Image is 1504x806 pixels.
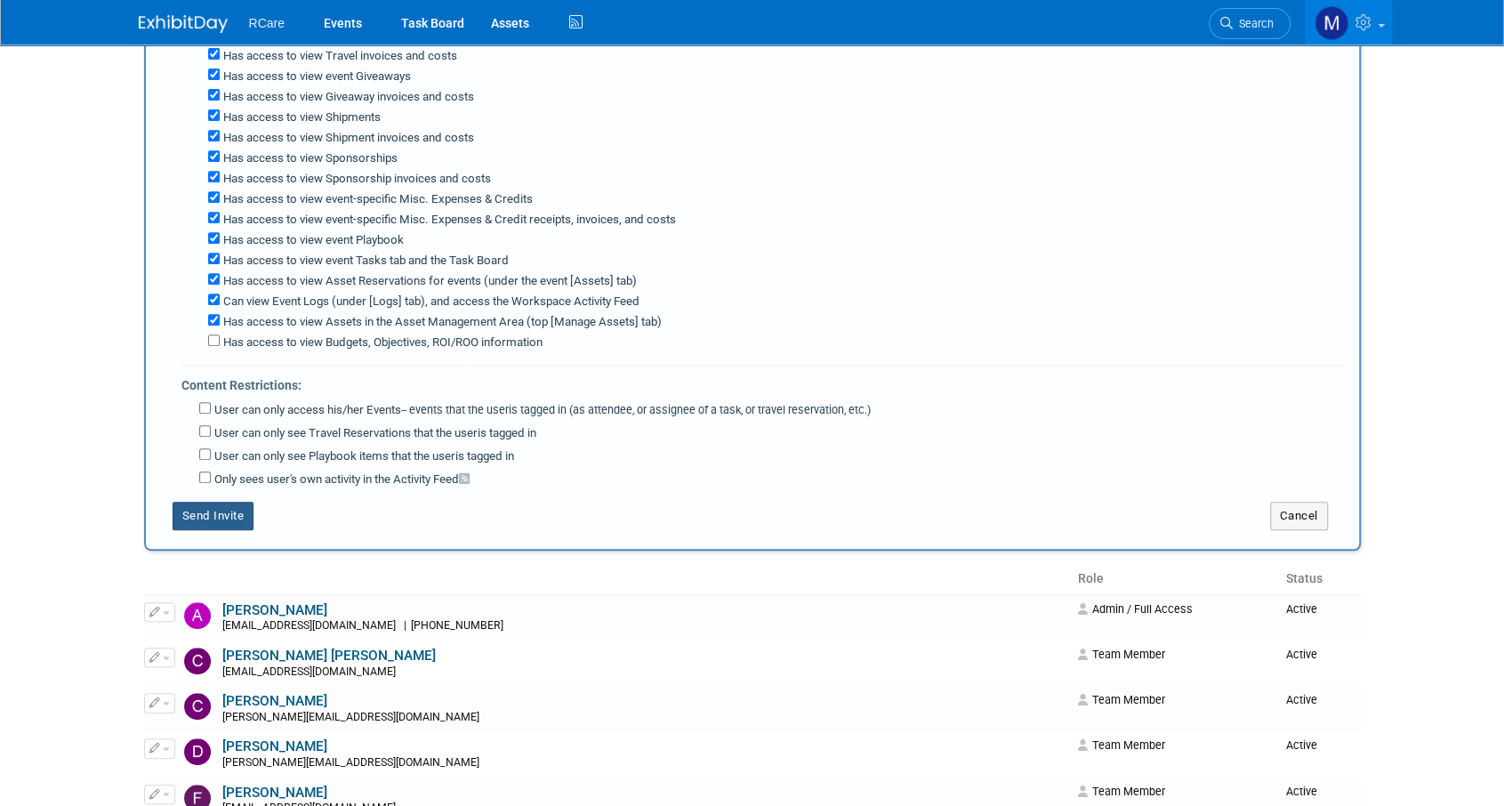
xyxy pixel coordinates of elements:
img: Ashley Flann [184,602,211,629]
label: Has access to view Asset Reservations for events (under the event [Assets] tab) [220,273,637,290]
span: RCare [249,16,285,30]
a: [PERSON_NAME] [222,693,327,709]
span: Admin / Full Access [1077,602,1192,616]
span: Active [1285,738,1316,752]
label: Has access to view event Tasks tab and the Task Board [220,253,509,270]
a: Search [1209,8,1291,39]
span: [PHONE_NUMBER] [406,619,509,632]
span: Team Member [1077,785,1164,798]
div: Content Restrictions: [181,366,1346,399]
label: Can view Event Logs (under [Logs] tab), and access the Workspace Activity Feed [220,294,639,310]
th: Status [1278,564,1360,594]
a: [PERSON_NAME] [222,738,327,754]
span: Active [1285,648,1316,661]
span: Team Member [1077,648,1164,661]
label: Has access to view Sponsorship invoices and costs [220,171,491,188]
span: Team Member [1077,693,1164,706]
th: Role [1070,564,1278,594]
label: Has access to view Giveaway invoices and costs [220,89,474,106]
button: Send Invite [173,502,254,530]
label: User can only see Travel Reservations that the user is tagged in [211,425,536,442]
label: Has access to view Shipments [220,109,381,126]
img: Connor Chmiel [184,648,211,674]
label: User can only see Playbook items that the user is tagged in [211,448,514,465]
div: [PERSON_NAME][EMAIL_ADDRESS][DOMAIN_NAME] [222,711,1066,725]
label: User can only access his/her Events [211,402,871,419]
img: Mike Andolina [1315,6,1348,40]
label: Has access to view event-specific Misc. Expenses & Credit receipts, invoices, and costs [220,212,676,229]
span: Search [1233,17,1274,30]
label: Has access to view event-specific Misc. Expenses & Credits [220,191,533,208]
span: Team Member [1077,738,1164,752]
a: [PERSON_NAME] [222,602,327,618]
img: Daphne Karpan [184,738,211,765]
label: Has access to view event Playbook [220,232,404,249]
label: Has access to view Assets in the Asset Management Area (top [Manage Assets] tab) [220,314,662,331]
a: [PERSON_NAME] [PERSON_NAME] [222,648,436,664]
label: Only sees user's own activity in the Activity Feed [211,472,470,488]
label: Has access to view Travel invoices and costs [220,48,457,65]
label: Has access to view Shipment invoices and costs [220,130,474,147]
div: [EMAIL_ADDRESS][DOMAIN_NAME] [222,619,1066,633]
span: Active [1285,693,1316,706]
img: ExhibitDay [139,15,228,33]
span: | [404,619,406,632]
button: Cancel [1270,502,1328,530]
a: [PERSON_NAME] [222,785,327,801]
label: Has access to view Sponsorships [220,150,398,167]
label: Has access to view event Giveaways [220,69,411,85]
div: [PERSON_NAME][EMAIL_ADDRESS][DOMAIN_NAME] [222,756,1066,770]
div: [EMAIL_ADDRESS][DOMAIN_NAME] [222,665,1066,680]
span: Active [1285,785,1316,798]
span: Active [1285,602,1316,616]
img: Corey Hallinean [184,693,211,720]
span: -- events that the user is tagged in (as attendee, or assignee of a task, or travel reservation, ... [401,403,871,416]
label: Has access to view Budgets, Objectives, ROI/ROO information [220,334,543,351]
